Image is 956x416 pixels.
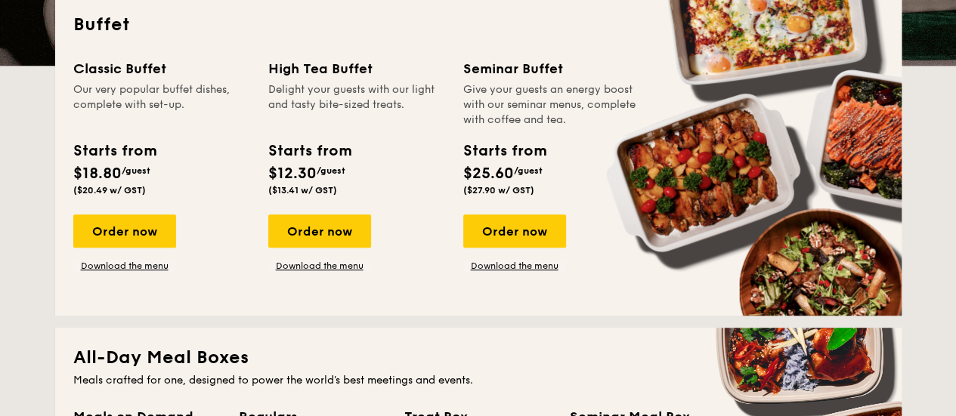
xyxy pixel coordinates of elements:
[268,214,371,248] div: Order now
[463,260,566,272] a: Download the menu
[73,346,883,370] h2: All-Day Meal Boxes
[73,260,176,272] a: Download the menu
[268,165,317,183] span: $12.30
[73,214,176,248] div: Order now
[268,260,371,272] a: Download the menu
[268,58,445,79] div: High Tea Buffet
[463,185,534,196] span: ($27.90 w/ GST)
[268,82,445,128] div: Delight your guests with our light and tasty bite-sized treats.
[73,13,883,37] h2: Buffet
[73,58,250,79] div: Classic Buffet
[122,165,150,176] span: /guest
[73,373,883,388] div: Meals crafted for one, designed to power the world's best meetings and events.
[463,140,546,162] div: Starts from
[268,185,337,196] span: ($13.41 w/ GST)
[514,165,543,176] span: /guest
[463,165,514,183] span: $25.60
[73,185,146,196] span: ($20.49 w/ GST)
[73,140,156,162] div: Starts from
[73,165,122,183] span: $18.80
[463,82,640,128] div: Give your guests an energy boost with our seminar menus, complete with coffee and tea.
[268,140,351,162] div: Starts from
[463,214,566,248] div: Order now
[463,58,640,79] div: Seminar Buffet
[317,165,345,176] span: /guest
[73,82,250,128] div: Our very popular buffet dishes, complete with set-up.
